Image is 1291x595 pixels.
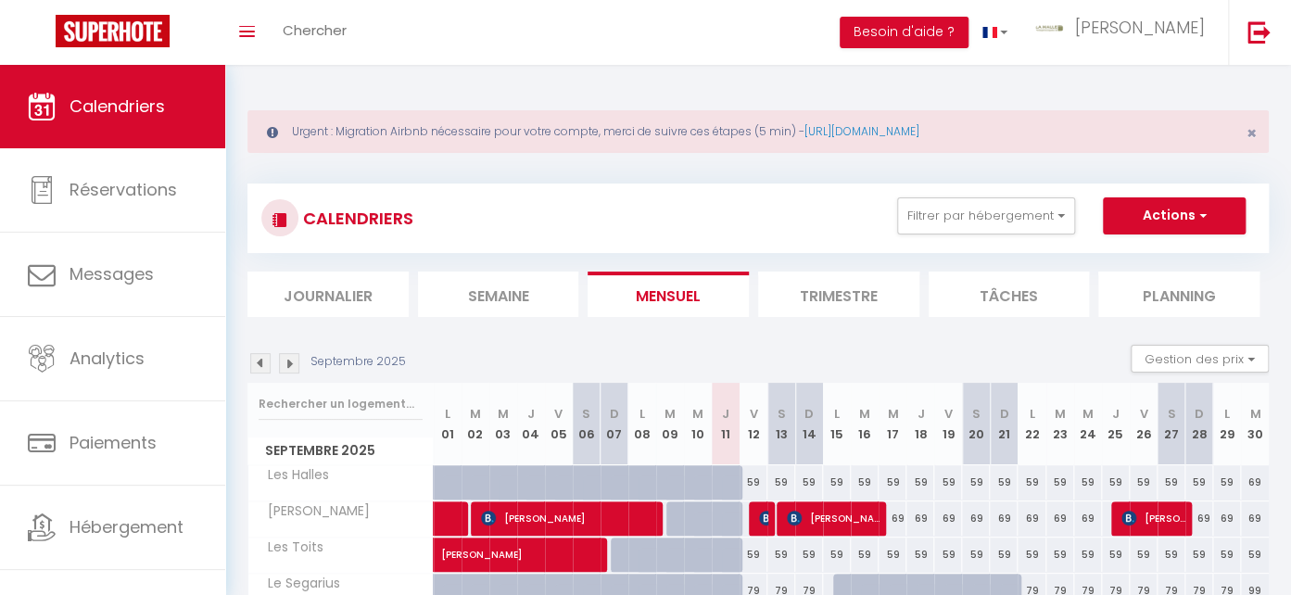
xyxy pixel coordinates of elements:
div: 59 [1074,538,1102,572]
div: 59 [990,538,1018,572]
th: 08 [628,383,656,465]
div: 69 [1241,465,1269,500]
th: 29 [1213,383,1241,465]
div: 59 [1102,465,1130,500]
abbr: J [527,405,535,423]
div: 59 [1158,465,1185,500]
abbr: V [1139,405,1147,423]
div: 59 [906,538,934,572]
th: 09 [656,383,684,465]
li: Planning [1098,272,1259,317]
span: Hébergement [70,515,184,538]
div: 59 [934,538,962,572]
abbr: V [750,405,758,423]
li: Mensuel [588,272,749,317]
abbr: M [1055,405,1066,423]
div: 59 [879,538,906,572]
span: [PERSON_NAME] [251,501,374,522]
abbr: M [1082,405,1094,423]
li: Journalier [247,272,409,317]
span: [PERSON_NAME] [787,500,880,536]
span: Analytics [70,347,145,370]
abbr: D [999,405,1008,423]
abbr: L [1224,405,1230,423]
th: 12 [740,383,767,465]
th: 27 [1158,383,1185,465]
th: 18 [906,383,934,465]
li: Trimestre [758,272,919,317]
div: 59 [795,465,823,500]
abbr: S [1167,405,1175,423]
span: Les Halles [251,465,334,486]
th: 30 [1241,383,1269,465]
th: 05 [545,383,573,465]
abbr: S [582,405,590,423]
abbr: L [1030,405,1035,423]
th: 02 [462,383,489,465]
a: [URL][DOMAIN_NAME] [804,123,919,139]
button: Ouvrir le widget de chat LiveChat [15,7,70,63]
div: 59 [934,465,962,500]
div: 69 [1018,501,1045,536]
th: 11 [712,383,740,465]
th: 13 [767,383,795,465]
button: Close [1247,125,1257,142]
button: Gestion des prix [1131,345,1269,373]
div: 69 [879,501,906,536]
img: logout [1247,20,1271,44]
img: ... [1035,25,1063,32]
input: Rechercher un logement... [259,387,423,421]
div: 59 [823,538,851,572]
abbr: L [639,405,645,423]
li: Tâches [929,272,1090,317]
abbr: S [778,405,786,423]
abbr: M [1249,405,1260,423]
div: 59 [767,538,795,572]
span: [PERSON_NAME] [1075,16,1205,39]
span: Chercher [283,20,347,40]
th: 23 [1046,383,1074,465]
div: 59 [1130,538,1158,572]
span: Le Segarius [251,574,345,594]
th: 06 [573,383,601,465]
div: 59 [740,465,767,500]
div: 59 [962,538,990,572]
div: 59 [906,465,934,500]
div: 59 [879,465,906,500]
abbr: L [834,405,840,423]
div: 59 [1241,538,1269,572]
abbr: M [470,405,481,423]
button: Filtrer par hébergement [897,197,1075,234]
abbr: M [887,405,898,423]
abbr: D [1195,405,1204,423]
h3: CALENDRIERS [298,197,413,239]
div: 59 [1130,465,1158,500]
div: 59 [740,538,767,572]
li: Semaine [418,272,579,317]
span: [PERSON_NAME] [441,527,697,563]
div: 69 [1241,501,1269,536]
abbr: L [445,405,450,423]
th: 26 [1130,383,1158,465]
div: 69 [1074,501,1102,536]
div: 59 [1074,465,1102,500]
div: 59 [1185,538,1213,572]
img: Super Booking [56,15,170,47]
span: × [1247,121,1257,145]
div: 59 [1018,538,1045,572]
div: 69 [990,501,1018,536]
th: 14 [795,383,823,465]
th: 10 [684,383,712,465]
div: 59 [990,465,1018,500]
span: [PERSON_NAME] [1121,500,1186,536]
div: 59 [1102,538,1130,572]
span: Messages [70,262,154,285]
th: 21 [990,383,1018,465]
span: Paiements [70,431,157,454]
div: 69 [962,501,990,536]
abbr: D [610,405,619,423]
div: 59 [851,538,879,572]
div: 59 [1213,465,1241,500]
div: 69 [1046,501,1074,536]
div: 69 [934,501,962,536]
